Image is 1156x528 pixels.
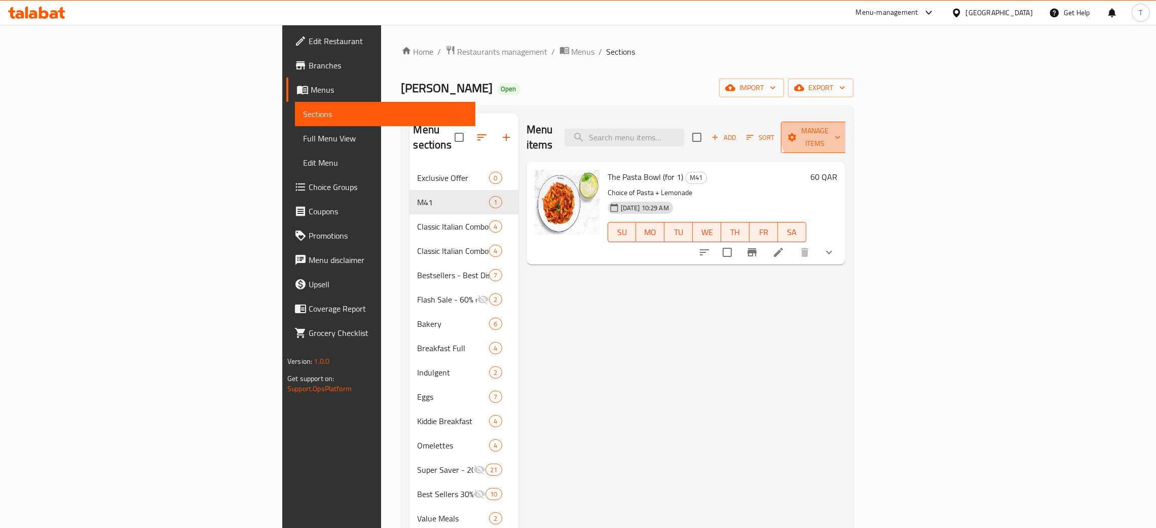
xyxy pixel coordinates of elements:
div: items [489,366,502,379]
div: Super Saver - 20% Off On Selected Items21 [409,458,518,482]
div: items [489,196,502,208]
a: Sections [295,102,475,126]
span: Sections [303,108,467,120]
div: items [489,391,502,403]
span: Edit Restaurant [309,35,467,47]
span: SU [612,225,632,240]
a: Menu disclaimer [286,248,475,272]
div: Classic Italian Combos (for 1)4 [409,214,518,239]
span: Indulgent [418,366,490,379]
div: items [486,464,502,476]
a: Edit menu item [772,246,785,258]
span: Select all sections [449,127,470,148]
div: Classic Italian Combos (for 2)4 [409,239,518,263]
a: Full Menu View [295,126,475,150]
div: M411 [409,190,518,214]
span: Super Saver - 20% Off On Selected Items [418,464,474,476]
span: M41 [686,172,706,183]
div: Best Sellers 30% Off10 [409,482,518,506]
a: Upsell [286,272,475,296]
span: Sort items [740,130,781,145]
li: / [599,46,603,58]
span: TH [725,225,745,240]
svg: Inactive section [477,293,489,306]
span: Add item [707,130,740,145]
div: M41 [685,172,707,184]
p: Choice of Pasta + Lemonade [608,186,806,199]
div: Classic Italian Combos (for 2) [418,245,490,257]
button: export [788,79,853,97]
button: WE [693,222,721,242]
span: Bestsellers - Best Discounts On Selected Items [418,269,490,281]
div: items [489,220,502,233]
div: Omelettes4 [409,433,518,458]
div: Eggs [418,391,490,403]
span: Menus [572,46,595,58]
span: Select section [686,127,707,148]
div: items [489,269,502,281]
div: Omelettes [418,439,490,451]
button: FR [750,222,778,242]
span: SA [782,225,802,240]
span: Menu disclaimer [309,254,467,266]
a: Coupons [286,199,475,223]
span: 2 [490,368,501,378]
div: Bestsellers - Best Discounts On Selected Items7 [409,263,518,287]
span: Manage items [789,125,841,150]
a: Edit Menu [295,150,475,175]
a: Branches [286,53,475,78]
span: 7 [490,392,501,402]
div: Kiddie Breakfast4 [409,409,518,433]
span: WE [697,225,717,240]
nav: breadcrumb [401,45,853,58]
div: Breakfast Full4 [409,336,518,360]
span: 21 [486,465,501,475]
span: [PERSON_NAME] [401,77,493,99]
div: Flash Sale - 60% off [418,293,477,306]
svg: Show Choices [823,246,835,258]
a: Edit Restaurant [286,29,475,53]
span: Kiddie Breakfast [418,415,490,427]
div: items [489,439,502,451]
div: items [489,293,502,306]
span: 2 [490,514,501,523]
span: Sections [607,46,636,58]
button: SA [778,222,806,242]
div: Bakery6 [409,312,518,336]
span: The Pasta Bowl (for 1) [608,169,683,184]
a: Promotions [286,223,475,248]
button: Manage items [781,122,849,153]
a: Restaurants management [445,45,548,58]
svg: Inactive section [473,464,486,476]
span: M41 [418,196,490,208]
div: items [486,488,502,500]
span: Coupons [309,205,467,217]
button: Add [707,130,740,145]
button: MO [636,222,664,242]
span: Best Sellers 30% Off [418,488,474,500]
div: items [489,512,502,524]
div: Flash Sale - 60% off2 [409,287,518,312]
a: Support.OpsPlatform [287,382,352,395]
button: delete [793,240,817,265]
span: Version: [287,355,312,368]
a: Menus [286,78,475,102]
button: Sort [744,130,777,145]
button: Add section [494,125,518,149]
span: TU [668,225,689,240]
span: 2 [490,295,501,305]
div: Eggs7 [409,385,518,409]
span: 1.0.0 [314,355,329,368]
a: Choice Groups [286,175,475,199]
span: Select to update [717,242,738,263]
a: Menus [560,45,595,58]
h6: 60 QAR [810,170,837,184]
span: 4 [490,222,501,232]
button: TH [721,222,750,242]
